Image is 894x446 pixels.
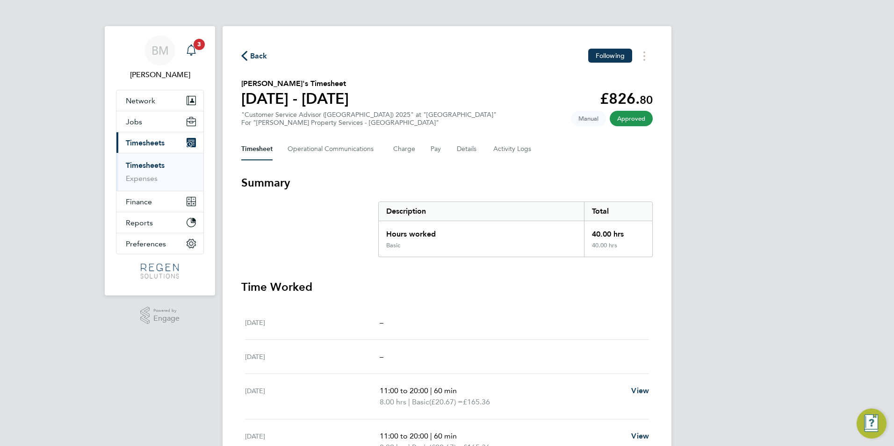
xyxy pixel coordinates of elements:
[126,218,153,227] span: Reports
[126,117,142,126] span: Jobs
[245,351,380,362] div: [DATE]
[194,39,205,50] span: 3
[596,51,625,60] span: Following
[241,175,653,190] h3: Summary
[380,318,383,327] span: –
[393,138,416,160] button: Charge
[245,317,380,328] div: [DATE]
[241,78,349,89] h2: [PERSON_NAME]'s Timesheet
[380,352,383,361] span: –
[241,89,349,108] h1: [DATE] - [DATE]
[584,202,652,221] div: Total
[431,138,442,160] button: Pay
[105,26,215,295] nav: Main navigation
[640,93,653,107] span: 80
[126,161,165,170] a: Timesheets
[430,386,432,395] span: |
[631,386,649,395] span: View
[463,397,490,406] span: £165.36
[429,397,463,406] span: (£20.67) =
[430,432,432,440] span: |
[116,153,203,191] div: Timesheets
[241,50,267,62] button: Back
[584,242,652,257] div: 40.00 hrs
[241,119,497,127] div: For "[PERSON_NAME] Property Services - [GEOGRAPHIC_DATA]"
[116,90,203,111] button: Network
[386,242,400,249] div: Basic
[126,239,166,248] span: Preferences
[116,132,203,153] button: Timesheets
[126,174,158,183] a: Expenses
[153,315,180,323] span: Engage
[584,221,652,242] div: 40.00 hrs
[631,385,649,396] a: View
[116,69,204,80] span: Billy Mcnamara
[588,49,632,63] button: Following
[153,307,180,315] span: Powered by
[126,197,152,206] span: Finance
[600,90,653,108] app-decimal: £826.
[151,44,169,57] span: BM
[241,280,653,295] h3: Time Worked
[380,386,428,395] span: 11:00 to 20:00
[241,111,497,127] div: "Customer Service Advisor ([GEOGRAPHIC_DATA]) 2025" at "[GEOGRAPHIC_DATA]"
[636,49,653,63] button: Timesheets Menu
[116,264,204,279] a: Go to home page
[116,212,203,233] button: Reports
[126,96,155,105] span: Network
[378,201,653,257] div: Summary
[116,36,204,80] a: BM[PERSON_NAME]
[631,432,649,440] span: View
[116,191,203,212] button: Finance
[379,202,584,221] div: Description
[241,138,273,160] button: Timesheet
[380,397,406,406] span: 8.00 hrs
[434,386,457,395] span: 60 min
[116,233,203,254] button: Preferences
[116,111,203,132] button: Jobs
[610,111,653,126] span: This timesheet has been approved.
[493,138,533,160] button: Activity Logs
[245,385,380,408] div: [DATE]
[434,432,457,440] span: 60 min
[857,409,887,439] button: Engage Resource Center
[126,138,165,147] span: Timesheets
[408,397,410,406] span: |
[379,221,584,242] div: Hours worked
[288,138,378,160] button: Operational Communications
[140,307,180,324] a: Powered byEngage
[182,36,201,65] a: 3
[631,431,649,442] a: View
[412,396,429,408] span: Basic
[571,111,606,126] span: This timesheet was manually created.
[380,432,428,440] span: 11:00 to 20:00
[250,50,267,62] span: Back
[141,264,179,279] img: regensolutions-logo-retina.png
[457,138,478,160] button: Details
